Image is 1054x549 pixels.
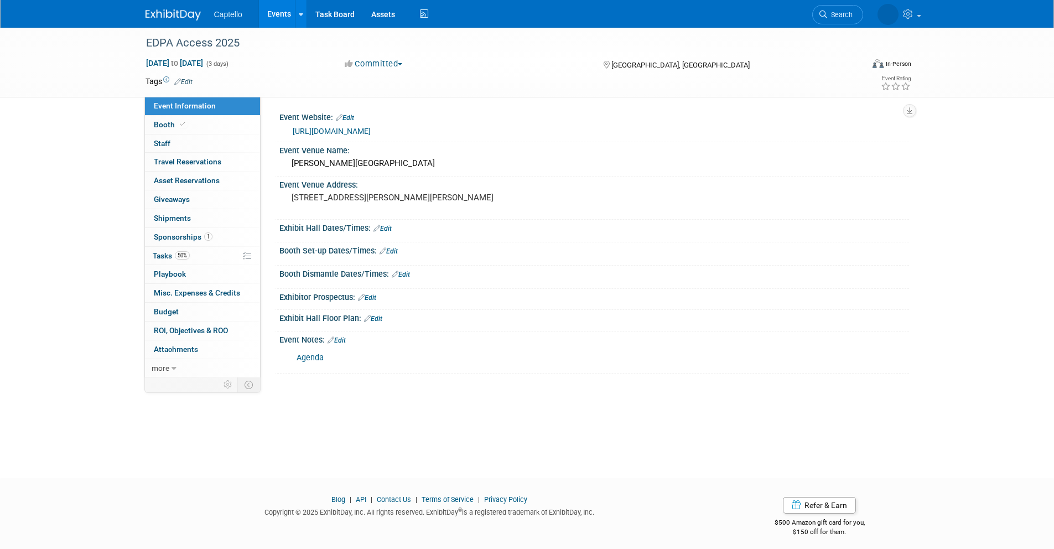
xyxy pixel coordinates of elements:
div: Event Venue Address: [279,177,909,190]
span: (3 days) [205,60,229,68]
span: | [413,495,420,504]
span: more [152,364,169,372]
div: EDPA Access 2025 [142,33,847,53]
div: Event Venue Name: [279,142,909,156]
a: Playbook [145,265,260,283]
span: 1 [204,232,212,241]
span: Attachments [154,345,198,354]
a: Edit [328,336,346,344]
span: Travel Reservations [154,157,221,166]
a: Contact Us [377,495,411,504]
div: $500 Amazon gift card for you, [730,511,909,536]
span: Asset Reservations [154,176,220,185]
span: Captello [214,10,242,19]
div: In-Person [885,60,911,68]
span: Sponsorships [154,232,212,241]
span: ROI, Objectives & ROO [154,326,228,335]
a: Booth [145,116,260,134]
pre: [STREET_ADDRESS][PERSON_NAME][PERSON_NAME] [292,193,529,203]
span: [GEOGRAPHIC_DATA], [GEOGRAPHIC_DATA] [611,61,750,69]
span: | [368,495,375,504]
a: Privacy Policy [484,495,527,504]
span: Giveaways [154,195,190,204]
div: Event Website: [279,109,909,123]
div: Copyright © 2025 ExhibitDay, Inc. All rights reserved. ExhibitDay is a registered trademark of Ex... [146,505,714,517]
a: Edit [336,114,354,122]
span: to [169,59,180,68]
a: API [356,495,366,504]
a: Shipments [145,209,260,227]
div: Event Notes: [279,332,909,346]
a: Edit [358,294,376,302]
span: | [475,495,482,504]
a: Tasks50% [145,247,260,265]
td: Personalize Event Tab Strip [219,377,238,392]
a: Travel Reservations [145,153,260,171]
div: Booth Dismantle Dates/Times: [279,266,909,280]
span: Misc. Expenses & Credits [154,288,240,297]
a: Agenda [297,353,324,362]
i: Booth reservation complete [180,121,185,127]
img: ExhibitDay [146,9,201,20]
span: Shipments [154,214,191,222]
span: Staff [154,139,170,148]
span: Event Information [154,101,216,110]
a: Giveaways [145,190,260,209]
a: Edit [373,225,392,232]
span: 50% [175,251,190,260]
a: Terms of Service [422,495,474,504]
a: Attachments [145,340,260,359]
a: Budget [145,303,260,321]
a: Edit [380,247,398,255]
sup: ® [458,507,462,513]
div: Booth Set-up Dates/Times: [279,242,909,257]
span: | [347,495,354,504]
td: Tags [146,76,193,87]
span: [DATE] [DATE] [146,58,204,68]
div: Event Format [798,58,912,74]
a: Misc. Expenses & Credits [145,284,260,302]
a: Edit [174,78,193,86]
a: Event Information [145,97,260,115]
a: ROI, Objectives & ROO [145,322,260,340]
div: $150 off for them. [730,527,909,537]
span: Budget [154,307,179,316]
a: Sponsorships1 [145,228,260,246]
a: Edit [364,315,382,323]
div: Exhibit Hall Dates/Times: [279,220,909,234]
img: Mackenzie Hood [878,4,899,25]
div: [PERSON_NAME][GEOGRAPHIC_DATA] [288,155,901,172]
td: Toggle Event Tabs [237,377,260,392]
button: Committed [341,58,407,70]
span: Playbook [154,270,186,278]
a: Search [812,5,863,24]
a: more [145,359,260,377]
span: Tasks [153,251,190,260]
a: Refer & Earn [783,497,856,514]
img: Format-Inperson.png [873,59,884,68]
a: Staff [145,134,260,153]
div: Event Rating [881,76,911,81]
span: Search [827,11,853,19]
a: Blog [331,495,345,504]
div: Exhibitor Prospectus: [279,289,909,303]
a: Asset Reservations [145,172,260,190]
a: Edit [392,271,410,278]
span: Booth [154,120,188,129]
a: [URL][DOMAIN_NAME] [293,127,371,136]
div: Exhibit Hall Floor Plan: [279,310,909,324]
